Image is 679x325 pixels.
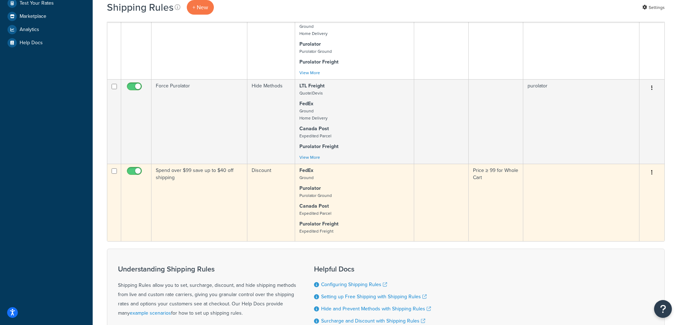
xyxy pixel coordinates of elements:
[20,27,39,33] span: Analytics
[107,0,174,14] h1: Shipping Rules
[642,2,665,12] a: Settings
[523,79,639,164] td: purolator
[130,309,171,317] a: example scenarios
[151,79,247,164] td: Force Purolator
[654,300,672,318] button: Open Resource Center
[299,125,329,132] strong: Canada Post
[299,174,314,181] small: Ground
[299,228,333,234] small: Expedited Freight
[299,90,323,96] small: Quote|Devis
[299,143,339,150] strong: Purolator Freight
[321,293,427,300] a: Setting up Free Shipping with Shipping Rules
[20,0,54,6] span: Test Your Rates
[299,167,313,174] strong: FedEx
[247,164,295,241] td: Discount
[321,305,431,313] a: Hide and Prevent Methods with Shipping Rules
[5,10,87,23] a: Marketplace
[247,79,295,164] td: Hide Methods
[299,192,332,199] small: Purolator Ground
[299,202,329,210] strong: Canada Post
[299,100,313,107] strong: FedEx
[299,220,339,228] strong: Purolator Freight
[118,265,296,273] h3: Understanding Shipping Rules
[5,36,87,49] a: Help Docs
[5,23,87,36] a: Analytics
[20,40,43,46] span: Help Docs
[151,164,247,241] td: Spend over $99 save up to $40 off shipping
[321,317,425,325] a: Surcharge and Discount with Shipping Rules
[299,48,332,55] small: Purolator Ground
[299,210,331,217] small: Expedited Parcel
[321,281,387,288] a: Configuring Shipping Rules
[299,40,321,48] strong: Purolator
[299,154,320,161] a: View More
[299,23,328,37] small: Ground Home Delivery
[314,265,431,273] h3: Helpful Docs
[299,133,331,139] small: Expedited Parcel
[299,70,320,76] a: View More
[469,164,523,241] td: Price ≥ 99 for Whole Cart
[299,108,328,121] small: Ground Home Delivery
[20,14,46,20] span: Marketplace
[118,265,296,318] div: Shipping Rules allow you to set, surcharge, discount, and hide shipping methods from live and cus...
[299,82,325,90] strong: LTL Freight
[299,58,339,66] strong: Purolator Freight
[299,184,321,192] strong: Purolator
